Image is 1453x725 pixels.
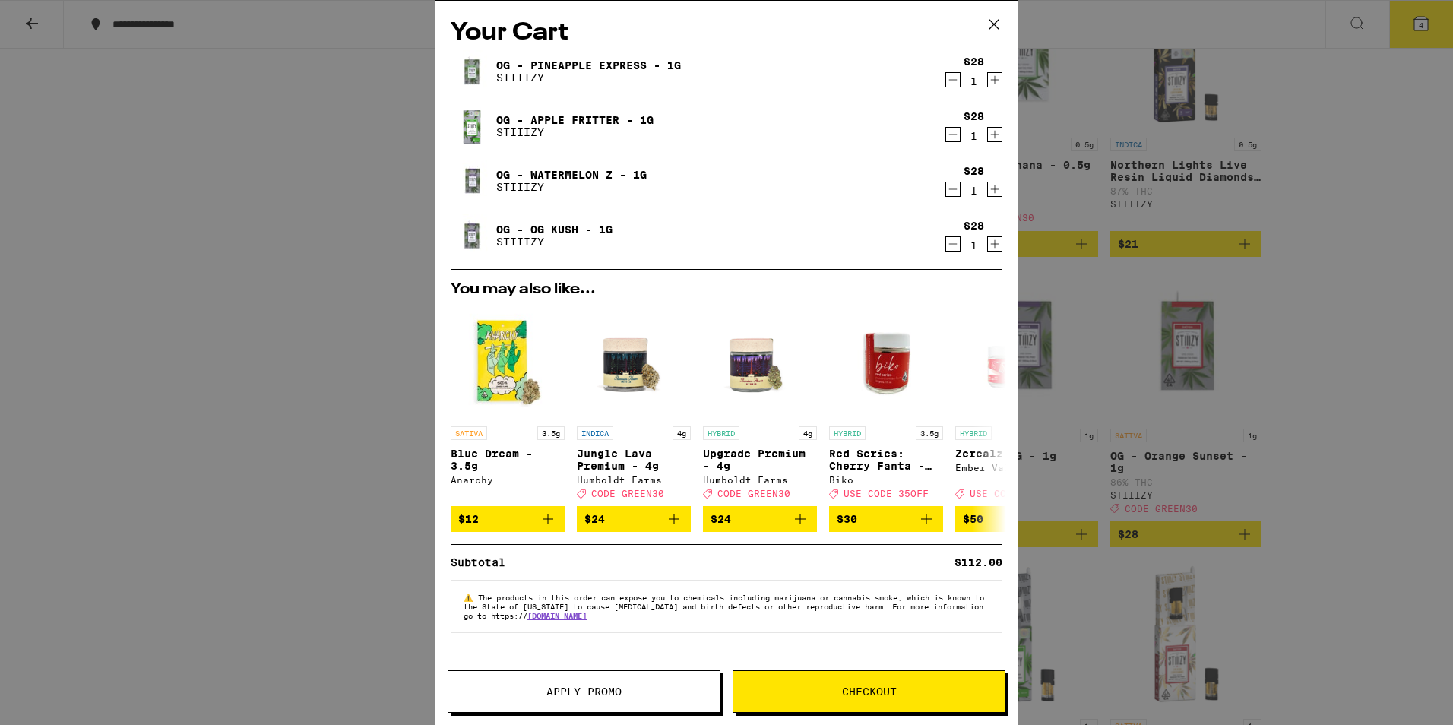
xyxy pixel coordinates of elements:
img: Humboldt Farms - Jungle Lava Premium - 4g [577,305,691,419]
button: Add to bag [829,506,943,532]
div: $28 [964,165,984,177]
img: Humboldt Farms - Upgrade Premium - 4g [703,305,817,419]
p: STIIIZY [496,71,681,84]
h2: You may also like... [451,282,1002,297]
img: OG - Apple Fritter - 1g [451,105,493,147]
button: Increment [987,236,1002,252]
div: 1 [964,185,984,197]
button: Checkout [733,670,1005,713]
span: The products in this order can expose you to chemicals including marijuana or cannabis smoke, whi... [464,593,984,620]
a: OG - Apple Fritter - 1g [496,114,654,126]
div: $28 [964,220,984,232]
img: Biko - Red Series: Cherry Fanta - 3.5g [829,305,943,419]
button: Decrement [945,127,961,142]
button: Apply Promo [448,670,720,713]
div: $28 [964,110,984,122]
div: Humboldt Farms [577,475,691,485]
span: $12 [458,513,479,525]
p: INDICA [577,426,613,440]
a: OG - Watermelon Z - 1g [496,169,647,181]
img: OG - OG Kush - 1g [451,214,493,257]
p: Blue Dream - 3.5g [451,448,565,472]
h2: Your Cart [451,16,1002,50]
span: ⚠️ [464,593,478,602]
button: Add to bag [577,506,691,532]
p: Jungle Lava Premium - 4g [577,448,691,472]
button: Increment [987,72,1002,87]
p: HYBRID [829,426,866,440]
button: Add to bag [451,506,565,532]
div: $28 [964,55,984,68]
p: 3.5g [537,426,565,440]
span: $30 [837,513,857,525]
span: Hi. Need any help? [9,11,109,23]
div: 1 [964,75,984,87]
p: HYBRID [955,426,992,440]
p: STIIIZY [496,126,654,138]
button: Add to bag [955,506,1069,532]
p: HYBRID [703,426,739,440]
button: Increment [987,127,1002,142]
p: STIIIZY [496,181,647,193]
p: Zerealz - 3.5g [955,448,1069,460]
p: Red Series: Cherry Fanta - 3.5g [829,448,943,472]
p: STIIIZY [496,236,613,248]
button: Add to bag [703,506,817,532]
img: OG - Pineapple Express - 1g [451,50,493,93]
span: USE CODE 35OFF [970,489,1055,499]
a: Open page for Upgrade Premium - 4g from Humboldt Farms [703,305,817,506]
div: Subtotal [451,557,516,568]
a: Open page for Red Series: Cherry Fanta - 3.5g from Biko [829,305,943,506]
img: OG - Watermelon Z - 1g [451,160,493,202]
span: $50 [963,513,983,525]
a: Open page for Blue Dream - 3.5g from Anarchy [451,305,565,506]
a: Open page for Zerealz - 3.5g from Ember Valley [955,305,1069,506]
div: Humboldt Farms [703,475,817,485]
div: Anarchy [451,475,565,485]
span: Apply Promo [546,686,622,697]
p: 4g [799,426,817,440]
button: Decrement [945,72,961,87]
img: Anarchy - Blue Dream - 3.5g [451,305,565,419]
a: OG - OG Kush - 1g [496,223,613,236]
div: 1 [964,130,984,142]
span: CODE GREEN30 [591,489,664,499]
div: Biko [829,475,943,485]
span: Checkout [842,686,897,697]
p: 3.5g [916,426,943,440]
p: 4g [673,426,691,440]
p: Upgrade Premium - 4g [703,448,817,472]
button: Decrement [945,236,961,252]
button: Decrement [945,182,961,197]
div: Ember Valley [955,463,1069,473]
a: OG - Pineapple Express - 1g [496,59,681,71]
img: Ember Valley - Zerealz - 3.5g [955,305,1069,419]
button: Increment [987,182,1002,197]
span: $24 [711,513,731,525]
div: $112.00 [954,557,1002,568]
a: [DOMAIN_NAME] [527,611,587,620]
a: Open page for Jungle Lava Premium - 4g from Humboldt Farms [577,305,691,506]
span: $24 [584,513,605,525]
span: USE CODE 35OFF [844,489,929,499]
span: CODE GREEN30 [717,489,790,499]
div: 1 [964,239,984,252]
